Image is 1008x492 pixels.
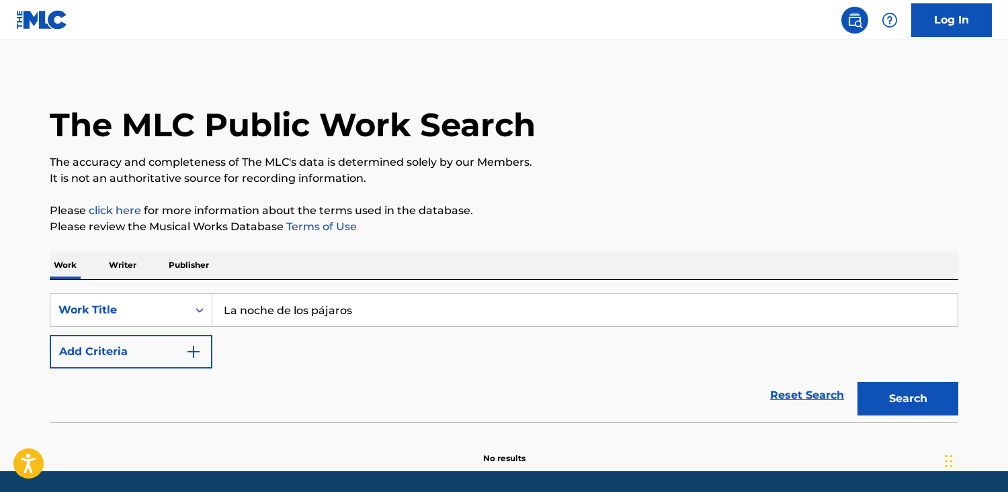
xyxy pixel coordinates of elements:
div: Help [876,7,903,34]
a: click here [89,204,141,217]
a: Log In [911,3,992,37]
img: help [882,12,898,28]
h1: The MLC Public Work Search [50,105,536,145]
img: search [847,12,863,28]
a: Public Search [841,7,868,34]
div: Drag [945,441,953,481]
button: Add Criteria [50,335,212,368]
p: The accuracy and completeness of The MLC's data is determined solely by our Members. [50,154,958,170]
p: Please for more information about the terms used in the database. [50,203,958,219]
img: 9d2ae6d4665cec9f34b9.svg [185,344,202,360]
iframe: Chat Widget [941,428,1008,492]
p: Publisher [165,251,213,279]
p: Writer [105,251,140,279]
div: Work Title [58,302,179,318]
p: No results [483,436,526,464]
form: Search Form [50,293,958,422]
p: Work [50,251,81,279]
p: It is not an authoritative source for recording information. [50,170,958,187]
p: Please review the Musical Works Database [50,219,958,235]
a: Reset Search [763,381,851,410]
button: Search [857,382,958,415]
img: MLC Logo [16,10,68,30]
a: Terms of Use [284,220,357,233]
